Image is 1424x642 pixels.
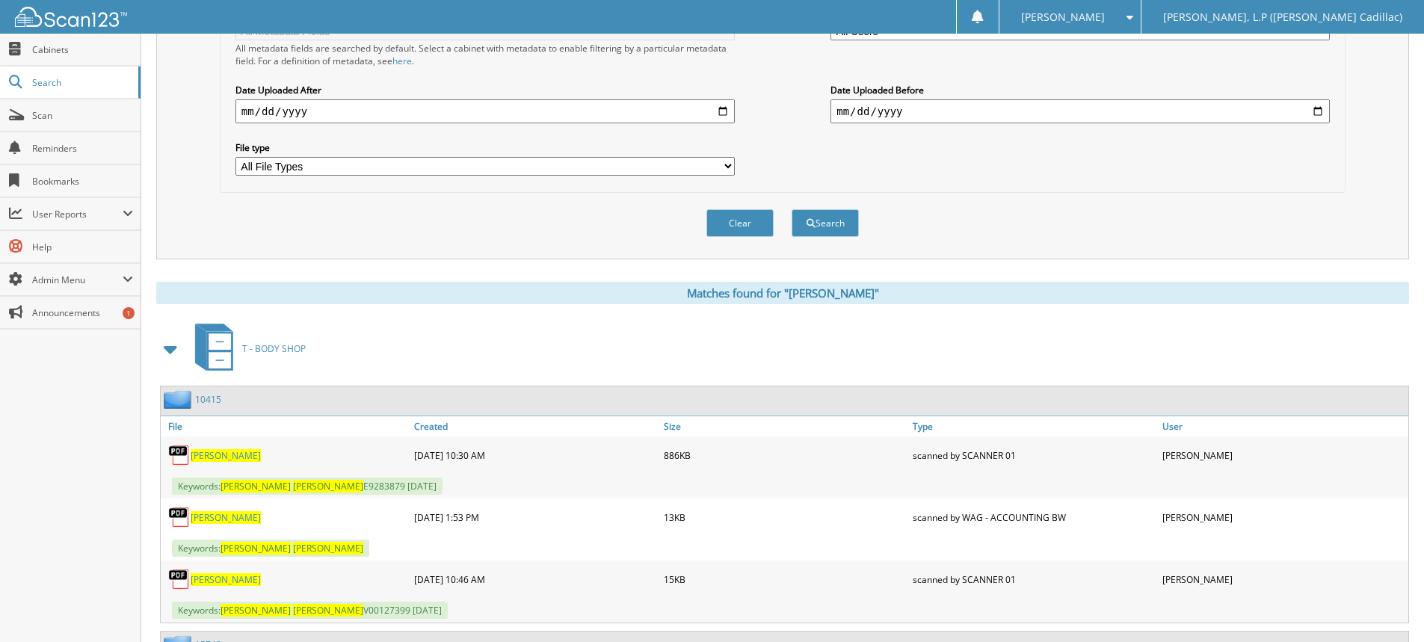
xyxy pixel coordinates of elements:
[1159,564,1408,594] div: [PERSON_NAME]
[235,84,735,96] label: Date Uploaded After
[660,564,910,594] div: 15KB
[32,241,133,253] span: Help
[660,416,910,436] a: Size
[392,55,412,67] a: here
[235,99,735,123] input: start
[293,480,363,493] span: [PERSON_NAME]
[32,208,123,220] span: User Reports
[1349,570,1424,642] iframe: Chat Widget
[410,416,660,436] a: Created
[195,393,221,406] a: 10415
[909,502,1159,532] div: scanned by WAG - ACCOUNTING BW
[168,568,191,590] img: PDF.png
[706,209,774,237] button: Clear
[909,416,1159,436] a: Type
[172,540,369,557] span: Keywords:
[660,502,910,532] div: 13KB
[32,274,123,286] span: Admin Menu
[186,319,306,378] a: T - BODY SHOP
[164,390,195,409] img: folder2.png
[1159,440,1408,470] div: [PERSON_NAME]
[221,480,291,493] span: [PERSON_NAME]
[191,511,261,524] a: [PERSON_NAME]
[32,109,133,122] span: Scan
[792,209,859,237] button: Search
[1159,502,1408,532] div: [PERSON_NAME]
[830,84,1330,96] label: Date Uploaded Before
[830,99,1330,123] input: end
[32,306,133,319] span: Announcements
[221,542,291,555] span: [PERSON_NAME]
[293,542,363,555] span: [PERSON_NAME]
[123,307,135,319] div: 1
[32,175,133,188] span: Bookmarks
[172,478,443,495] span: Keywords: E9283879 [DATE]
[660,440,910,470] div: 886KB
[168,444,191,466] img: PDF.png
[410,502,660,532] div: [DATE] 1:53 PM
[909,440,1159,470] div: scanned by SCANNER 01
[221,604,291,617] span: [PERSON_NAME]
[32,76,131,89] span: Search
[191,573,261,586] a: [PERSON_NAME]
[1159,416,1408,436] a: User
[242,342,306,355] span: T - BODY SHOP
[293,604,363,617] span: [PERSON_NAME]
[32,43,133,56] span: Cabinets
[32,142,133,155] span: Reminders
[156,282,1409,304] div: Matches found for "[PERSON_NAME]"
[168,506,191,528] img: PDF.png
[191,449,261,462] a: [PERSON_NAME]
[1021,13,1105,22] span: [PERSON_NAME]
[235,141,735,154] label: File type
[235,42,735,67] div: All metadata fields are searched by default. Select a cabinet with metadata to enable filtering b...
[1163,13,1402,22] span: [PERSON_NAME], L.P ([PERSON_NAME] Cadillac)
[15,7,127,27] img: scan123-logo-white.svg
[161,416,410,436] a: File
[172,602,448,619] span: Keywords: V00127399 [DATE]
[410,440,660,470] div: [DATE] 10:30 AM
[909,564,1159,594] div: scanned by SCANNER 01
[410,564,660,594] div: [DATE] 10:46 AM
